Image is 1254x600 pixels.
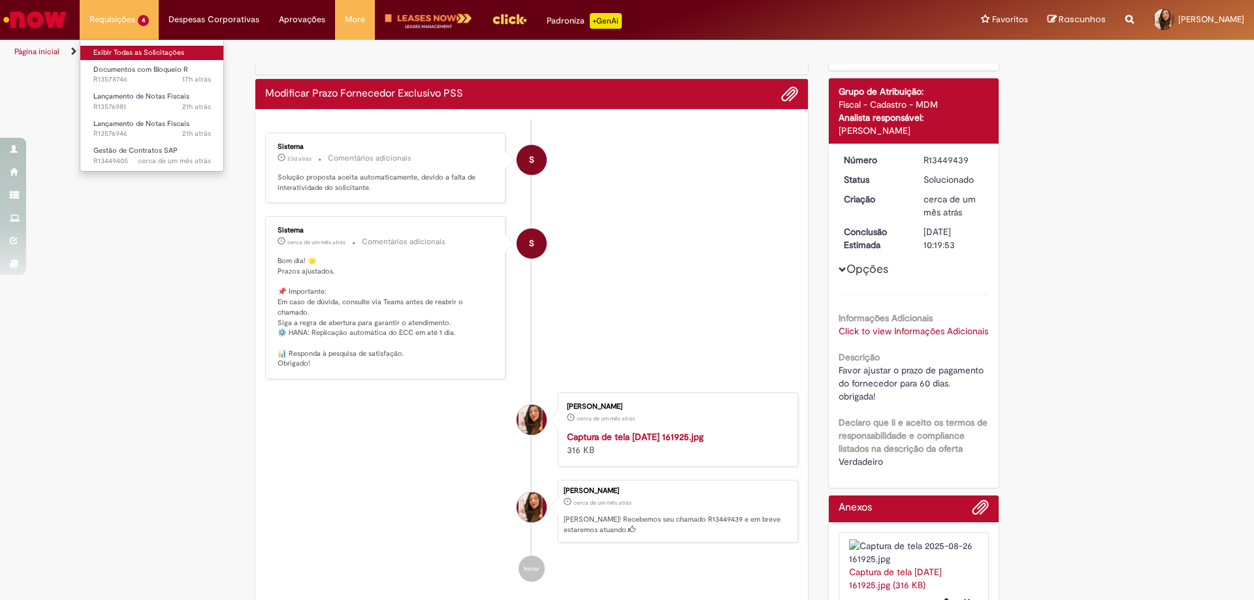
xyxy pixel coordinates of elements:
p: [PERSON_NAME]! Recebemos seu chamado R13449439 e em breve estaremos atuando. [564,514,791,535]
span: Gestão de Contratos SAP [93,146,178,155]
p: Solução proposta aceita automaticamente, devido a falta de interatividade do solicitante. [278,172,495,193]
a: Captura de tela [DATE] 161925.jpg [567,431,703,443]
b: Informações Adicionais [839,312,933,324]
span: Aprovações [279,13,325,26]
img: click_logo_yellow_360x200.png [492,9,527,29]
b: Descrição [839,351,880,363]
span: 21h atrás [182,129,211,138]
div: 316 KB [567,430,784,456]
span: Favoritos [992,13,1028,26]
span: R13449405 [93,156,211,166]
div: [PERSON_NAME] [564,487,791,495]
span: Documentos com Bloqueio R [93,65,188,74]
span: cerca de um mês atrás [573,499,632,507]
p: Bom dia! 🌟 Prazos ajustados. 📌 Importante: Em caso de dúvida, consulte via Teams antes de reabrir... [278,256,495,369]
img: logo-leases-transp-branco.png [385,13,472,29]
b: Declaro que li e aceito os termos de responsabilidade e compliance listados na descrição da oferta [839,417,988,454]
a: Exibir Todas as Solicitações [80,46,224,60]
span: R13578746 [93,74,211,85]
span: Favor ajustar o prazo de pagamento do fornecedor para 60 dias. obrigada! [839,364,986,402]
button: Adicionar anexos [972,499,989,522]
a: Rascunhos [1048,14,1106,26]
div: Thais Santos Toro Melani [517,405,547,435]
p: +GenAi [590,13,622,29]
div: Sistema [278,227,495,234]
time: 26/08/2025 16:19:48 [924,193,976,218]
span: S [529,144,534,176]
span: cerca de um mês atrás [287,238,346,246]
span: Rascunhos [1059,13,1106,25]
div: Padroniza [547,13,622,29]
small: Comentários adicionais [328,153,411,164]
a: Aberto R13576981 : Lançamento de Notas Fiscais [80,89,224,114]
a: Aberto R13576946 : Lançamento de Notas Fiscais [80,117,224,141]
time: 08/09/2025 09:21:45 [287,155,312,163]
ul: Histórico de tíquete [265,119,798,595]
span: Requisições [89,13,135,26]
time: 29/09/2025 13:42:51 [182,129,211,138]
span: cerca de um mês atrás [138,156,211,166]
span: 23d atrás [287,155,312,163]
a: Click to view Informações Adicionais [839,325,988,337]
span: cerca de um mês atrás [924,193,976,218]
span: Verdadeiro [839,456,883,467]
div: [PERSON_NAME] [567,403,784,411]
time: 26/08/2025 16:19:46 [577,415,635,422]
span: R13576946 [93,129,211,139]
div: 26/08/2025 16:19:48 [924,193,984,219]
div: R13449439 [924,153,984,166]
div: System [517,229,547,259]
div: Thais Santos Toro Melani [517,492,547,522]
small: Comentários adicionais [362,236,445,247]
div: [DATE] 10:19:53 [924,225,984,251]
li: Thais Santos Toro Melani [265,480,798,543]
span: R13576981 [93,102,211,112]
span: More [345,13,365,26]
time: 26/08/2025 16:16:02 [138,156,211,166]
img: ServiceNow [1,7,69,33]
div: Fiscal - Cadastro - MDM [839,98,989,111]
button: Adicionar anexos [781,86,798,103]
img: Captura de tela 2025-08-26 161925.jpg [849,539,979,565]
span: Lançamento de Notas Fiscais [93,119,189,129]
a: Captura de tela [DATE] 161925.jpg (316 KB) [849,566,942,591]
span: Despesas Corporativas [169,13,259,26]
time: 29/08/2025 10:21:44 [287,238,346,246]
dt: Conclusão Estimada [834,225,914,251]
div: System [517,145,547,175]
dt: Criação [834,193,914,206]
h2: Anexos [839,502,872,514]
h2: Modificar Prazo Fornecedor Exclusivo PSS Histórico de tíquete [265,88,463,100]
span: 17h atrás [182,74,211,84]
div: [PERSON_NAME] [839,124,989,137]
time: 29/09/2025 13:47:21 [182,102,211,112]
span: Lançamento de Notas Fiscais [93,91,189,101]
time: 26/08/2025 16:19:48 [573,499,632,507]
ul: Trilhas de página [10,40,826,64]
ul: Requisições [80,39,224,172]
span: 21h atrás [182,102,211,112]
a: Aberto R13578746 : Documentos com Bloqueio R [80,63,224,87]
div: Sistema [278,143,495,151]
div: Analista responsável: [839,111,989,124]
div: Solucionado [924,173,984,186]
a: Página inicial [14,46,59,57]
dt: Status [834,173,914,186]
span: cerca de um mês atrás [577,415,635,422]
span: S [529,228,534,259]
span: 4 [138,15,149,26]
span: [PERSON_NAME] [1178,14,1244,25]
dt: Número [834,153,914,166]
a: Aberto R13449405 : Gestão de Contratos SAP [80,144,224,168]
div: Grupo de Atribuição: [839,85,989,98]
